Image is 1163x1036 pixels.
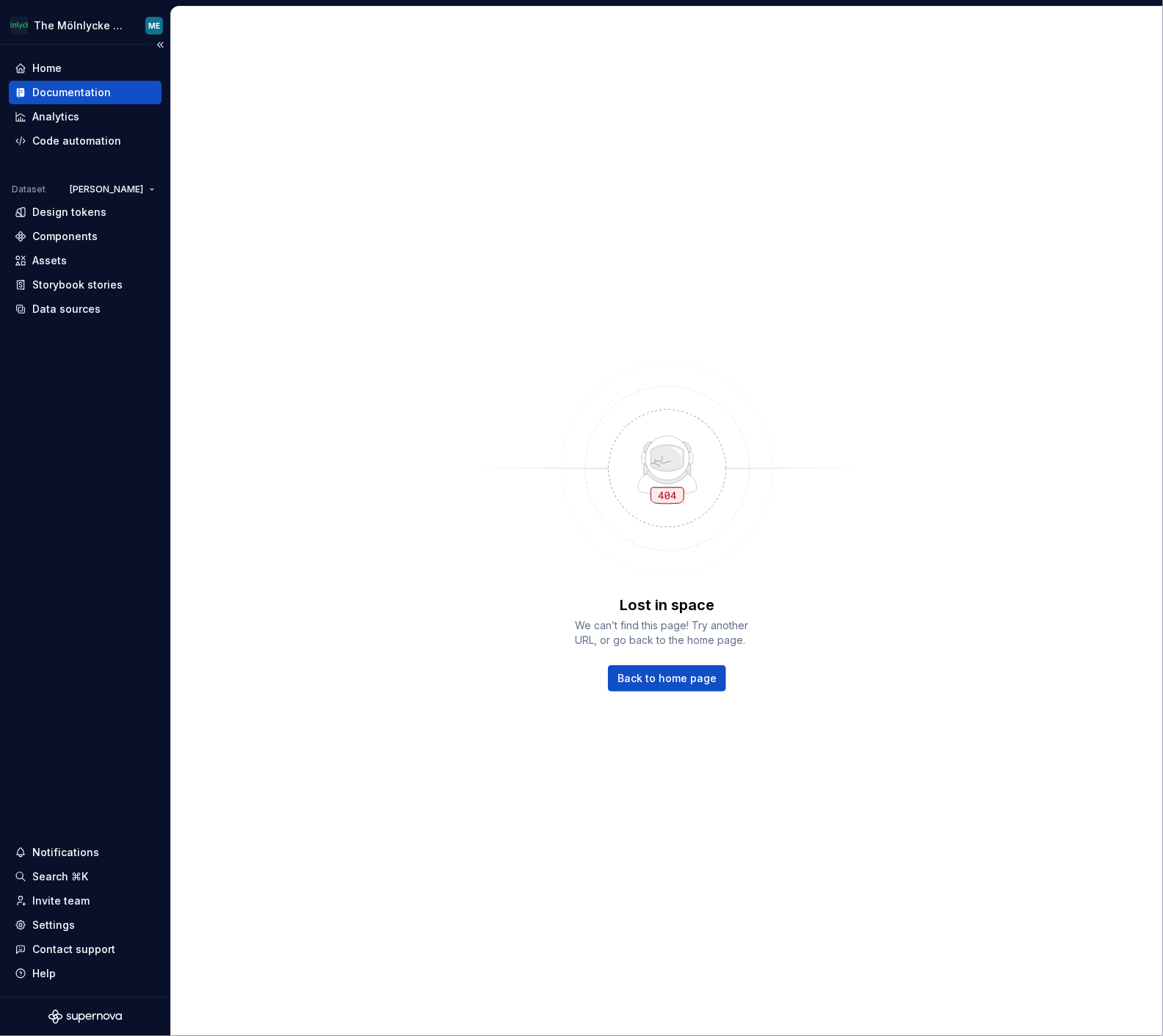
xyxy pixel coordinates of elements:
div: Code automation [32,134,121,148]
button: The Mölnlycke ExperienceME [3,10,167,41]
div: Data sources [32,302,101,316]
div: ME [148,20,160,32]
span: [PERSON_NAME] [70,184,143,195]
div: The Mölnlycke Experience [34,18,128,33]
a: Invite team [9,889,162,913]
div: Settings [32,918,75,932]
a: Storybook stories [9,273,162,297]
img: 91fb9bbd-befe-470e-ae9b-8b56c3f0f44a.png [10,17,28,35]
div: Dataset [12,184,46,195]
a: Back to home page [608,665,726,692]
button: Search ⌘K [9,865,162,888]
a: Code automation [9,129,162,153]
div: Notifications [32,845,99,860]
span: We can’t find this page! Try another URL, or go back to the home page. [576,618,759,648]
div: Design tokens [32,205,106,220]
div: Invite team [32,894,90,908]
a: Design tokens [9,200,162,224]
a: Data sources [9,297,162,321]
button: Notifications [9,841,162,864]
a: Settings [9,913,162,937]
div: Home [32,61,62,76]
div: Assets [32,253,67,268]
button: Contact support [9,938,162,961]
button: [PERSON_NAME] [63,179,162,200]
button: Help [9,962,162,985]
div: Storybook stories [32,278,123,292]
span: Back to home page [617,671,717,686]
svg: Supernova Logo [48,1010,122,1024]
div: Search ⌘K [32,869,88,884]
p: Lost in space [620,595,714,615]
button: Collapse sidebar [150,35,170,55]
div: Analytics [32,109,79,124]
a: Assets [9,249,162,272]
div: Components [32,229,98,244]
div: Help [32,966,56,981]
a: Home [9,57,162,80]
a: Components [9,225,162,248]
div: Contact support [32,942,115,957]
a: Analytics [9,105,162,128]
a: Documentation [9,81,162,104]
div: Documentation [32,85,111,100]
